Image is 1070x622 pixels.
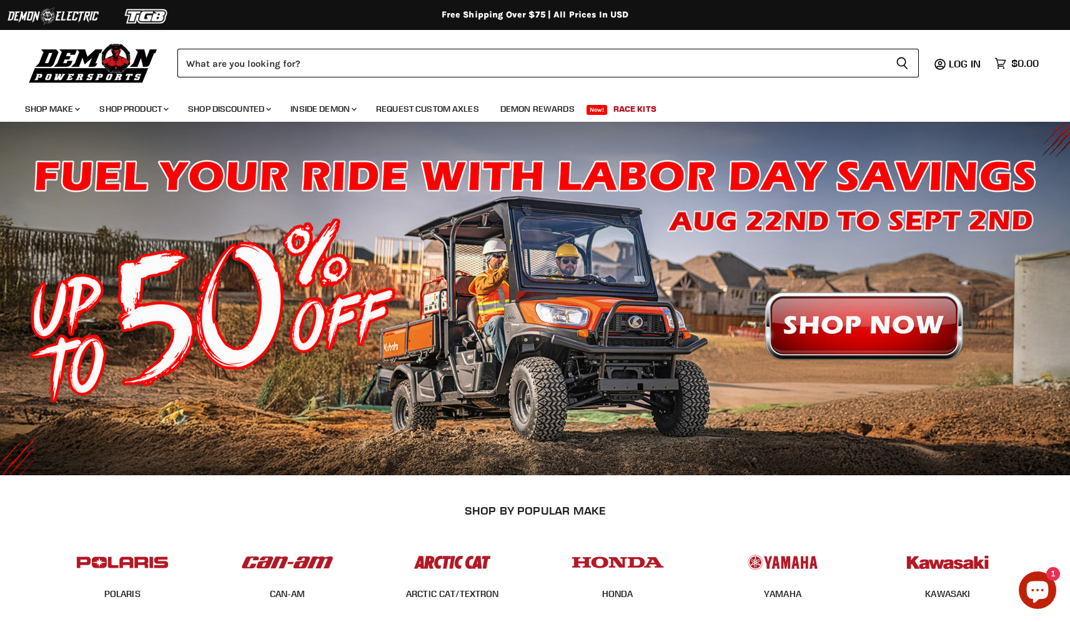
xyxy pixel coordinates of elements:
[764,588,801,600] a: YAMAHA
[74,543,171,581] img: POPULAR_MAKE_logo_2_dba48cf1-af45-46d4-8f73-953a0f002620.jpg
[177,49,919,77] form: Product
[6,4,100,28] img: Demon Electric Logo 2
[36,9,1035,21] div: Free Shipping Over $75 | All Prices In USD
[569,543,666,581] img: POPULAR_MAKE_logo_4_4923a504-4bac-4306-a1be-165a52280178.jpg
[177,49,886,77] input: Search
[281,96,364,122] a: Inside Demon
[239,543,336,581] img: POPULAR_MAKE_logo_1_adc20308-ab24-48c4-9fac-e3c1a623d575.jpg
[604,96,666,122] a: Race Kits
[602,588,633,601] span: HONDA
[100,4,194,28] img: TGB Logo 2
[943,58,988,69] a: Log in
[925,588,970,601] span: KAWASAKI
[925,588,970,600] a: KAWASAKI
[16,96,87,122] a: Shop Make
[899,543,996,581] img: POPULAR_MAKE_logo_6_76e8c46f-2d1e-4ecc-b320-194822857d41.jpg
[104,588,141,601] span: POLARIS
[16,91,1036,122] ul: Main menu
[491,96,584,122] a: Demon Rewards
[367,96,488,122] a: Request Custom Axles
[404,543,501,581] img: POPULAR_MAKE_logo_3_027535af-6171-4c5e-a9bc-f0eccd05c5d6.jpg
[587,105,608,115] span: New!
[988,54,1045,72] a: $0.00
[734,543,831,581] img: POPULAR_MAKE_logo_5_20258e7f-293c-4aac-afa8-159eaa299126.jpg
[886,49,919,77] button: Search
[270,588,305,600] a: CAN-AM
[179,96,279,122] a: Shop Discounted
[51,504,1019,517] h2: SHOP BY POPULAR MAKE
[270,588,305,601] span: CAN-AM
[949,57,981,70] span: Log in
[406,588,499,601] span: ARCTIC CAT/TEXTRON
[104,588,141,600] a: POLARIS
[764,588,801,601] span: YAMAHA
[1015,571,1060,612] inbox-online-store-chat: Shopify online store chat
[90,96,176,122] a: Shop Product
[25,41,162,85] img: Demon Powersports
[602,588,633,600] a: HONDA
[406,588,499,600] a: ARCTIC CAT/TEXTRON
[1011,57,1039,69] span: $0.00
